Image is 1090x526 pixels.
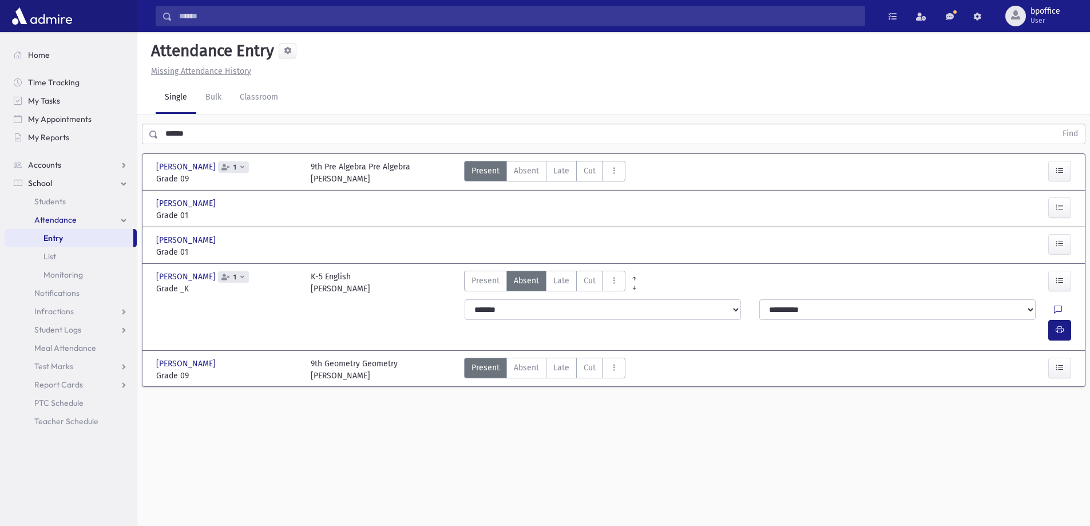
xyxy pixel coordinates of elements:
[156,197,218,209] span: [PERSON_NAME]
[156,173,299,185] span: Grade 09
[34,379,83,390] span: Report Cards
[28,160,61,170] span: Accounts
[464,161,625,185] div: AttTypes
[156,370,299,382] span: Grade 09
[34,416,98,426] span: Teacher Schedule
[196,82,231,114] a: Bulk
[584,362,596,374] span: Cut
[43,251,56,262] span: List
[5,192,137,211] a: Students
[28,132,69,143] span: My Reports
[28,77,80,88] span: Time Tracking
[156,283,299,295] span: Grade _K
[43,233,63,243] span: Entry
[5,321,137,339] a: Student Logs
[28,50,50,60] span: Home
[553,165,569,177] span: Late
[5,174,137,192] a: School
[5,412,137,430] a: Teacher Schedule
[34,343,96,353] span: Meal Attendance
[28,178,52,188] span: School
[146,41,274,61] h5: Attendance Entry
[34,398,84,408] span: PTC Schedule
[5,394,137,412] a: PTC Schedule
[553,275,569,287] span: Late
[231,164,239,171] span: 1
[9,5,75,27] img: AdmirePro
[5,229,133,247] a: Entry
[584,165,596,177] span: Cut
[584,275,596,287] span: Cut
[156,246,299,258] span: Grade 01
[156,234,218,246] span: [PERSON_NAME]
[231,82,287,114] a: Classroom
[464,358,625,382] div: AttTypes
[5,110,137,128] a: My Appointments
[28,114,92,124] span: My Appointments
[5,211,137,229] a: Attendance
[172,6,865,26] input: Search
[5,266,137,284] a: Monitoring
[5,46,137,64] a: Home
[34,196,66,207] span: Students
[5,73,137,92] a: Time Tracking
[34,215,77,225] span: Attendance
[464,271,625,295] div: AttTypes
[156,161,218,173] span: [PERSON_NAME]
[311,271,370,295] div: K-5 English [PERSON_NAME]
[5,339,137,357] a: Meal Attendance
[34,325,81,335] span: Student Logs
[1030,16,1060,25] span: User
[156,209,299,222] span: Grade 01
[34,361,73,371] span: Test Marks
[514,165,539,177] span: Absent
[471,275,500,287] span: Present
[311,358,398,382] div: 9th Geometry Geometry [PERSON_NAME]
[5,247,137,266] a: List
[5,156,137,174] a: Accounts
[5,92,137,110] a: My Tasks
[28,96,60,106] span: My Tasks
[151,66,251,76] u: Missing Attendance History
[156,82,196,114] a: Single
[5,128,137,147] a: My Reports
[1030,7,1060,16] span: bpoffice
[146,66,251,76] a: Missing Attendance History
[5,375,137,394] a: Report Cards
[5,284,137,302] a: Notifications
[514,362,539,374] span: Absent
[156,358,218,370] span: [PERSON_NAME]
[1056,124,1085,144] button: Find
[43,270,83,280] span: Monitoring
[471,165,500,177] span: Present
[34,288,80,298] span: Notifications
[311,161,410,185] div: 9th Pre Algebra Pre Algebra [PERSON_NAME]
[231,274,239,281] span: 1
[514,275,539,287] span: Absent
[34,306,74,317] span: Infractions
[156,271,218,283] span: [PERSON_NAME]
[471,362,500,374] span: Present
[5,302,137,321] a: Infractions
[553,362,569,374] span: Late
[5,357,137,375] a: Test Marks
